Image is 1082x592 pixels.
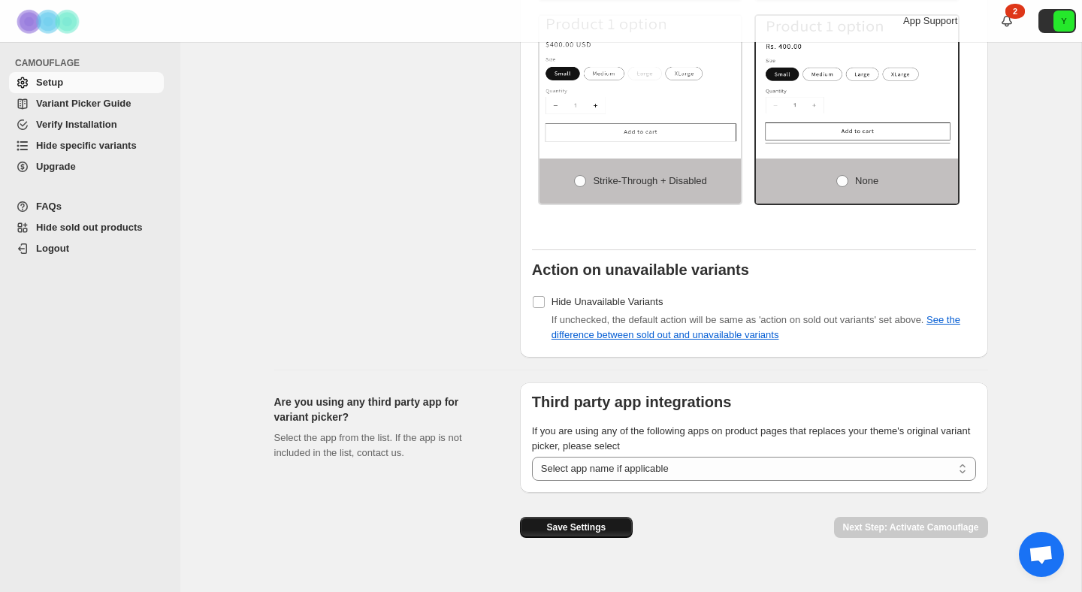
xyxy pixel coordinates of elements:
span: CAMOUFLAGE [15,57,170,69]
span: Hide specific variants [36,140,137,151]
a: Отворен чат [1019,532,1064,577]
button: Save Settings [520,517,633,538]
span: Save Settings [546,521,606,533]
span: App Support [903,15,957,26]
button: Avatar with initials Y [1038,9,1076,33]
a: Upgrade [9,156,164,177]
img: None [756,16,958,143]
b: Action on unavailable variants [532,261,749,278]
span: Upgrade [36,161,76,172]
img: Strike-through + Disabled [539,16,742,143]
span: Verify Installation [36,119,117,130]
img: Camouflage [12,1,87,42]
span: Strike-through + Disabled [593,175,706,186]
a: Setup [9,72,164,93]
span: None [855,175,878,186]
h2: Are you using any third party app for variant picker? [274,394,496,424]
span: If unchecked, the default action will be same as 'action on sold out variants' set above. [552,314,960,340]
div: 2 [1005,4,1025,19]
span: Select the app from the list. If the app is not included in the list, contact us. [274,432,462,458]
span: Hide Unavailable Variants [552,296,663,307]
a: Hide sold out products [9,217,164,238]
span: If you are using any of the following apps on product pages that replaces your theme's original v... [532,425,971,452]
a: Logout [9,238,164,259]
a: Variant Picker Guide [9,93,164,114]
a: 2 [999,14,1014,29]
span: Variant Picker Guide [36,98,131,109]
b: Third party app integrations [532,394,732,410]
text: Y [1061,17,1067,26]
span: Logout [36,243,69,254]
a: FAQs [9,196,164,217]
a: Verify Installation [9,114,164,135]
a: Hide specific variants [9,135,164,156]
span: Hide sold out products [36,222,143,233]
span: FAQs [36,201,62,212]
span: Avatar with initials Y [1053,11,1074,32]
span: Setup [36,77,63,88]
